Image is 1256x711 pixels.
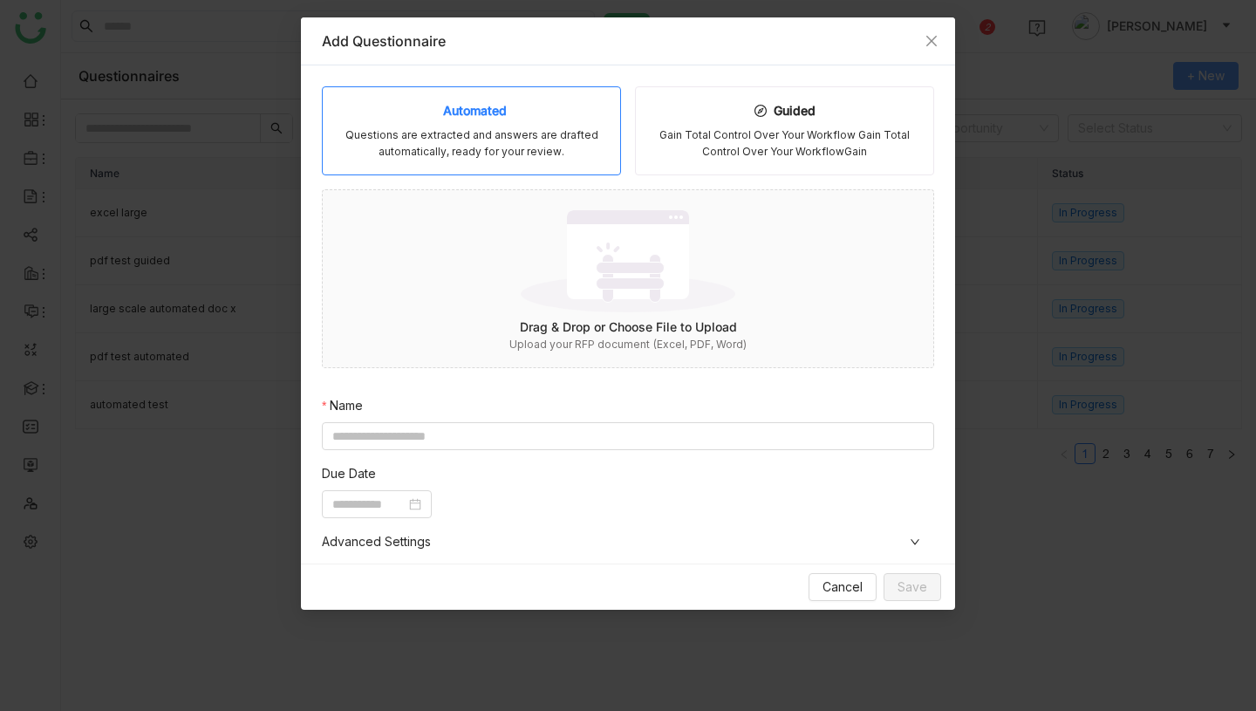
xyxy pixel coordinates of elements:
div: Guided [754,101,816,120]
div: Add Questionnaire [322,31,934,51]
label: Due Date [322,464,376,483]
label: Description [322,562,387,581]
div: Drag & Drop or Choose File to Upload [323,318,933,337]
div: No dataDrag & Drop or Choose File to UploadUpload your RFP document (Excel, PDF, Word) [323,190,933,367]
button: Close [908,17,955,65]
div: Automated [436,101,507,120]
button: Save [884,573,941,601]
div: Questions are extracted and answers are drafted automatically, ready for your review. [337,127,606,161]
span: Advanced Settings [322,532,934,551]
div: Gain Total Control Over Your Workflow Gain Total Control Over Your WorkflowGain [650,127,919,161]
button: Cancel [809,573,877,601]
div: Upload your RFP document (Excel, PDF, Word) [323,337,933,353]
span: Cancel [823,578,863,597]
label: Name [322,396,363,415]
img: No data [521,204,735,318]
